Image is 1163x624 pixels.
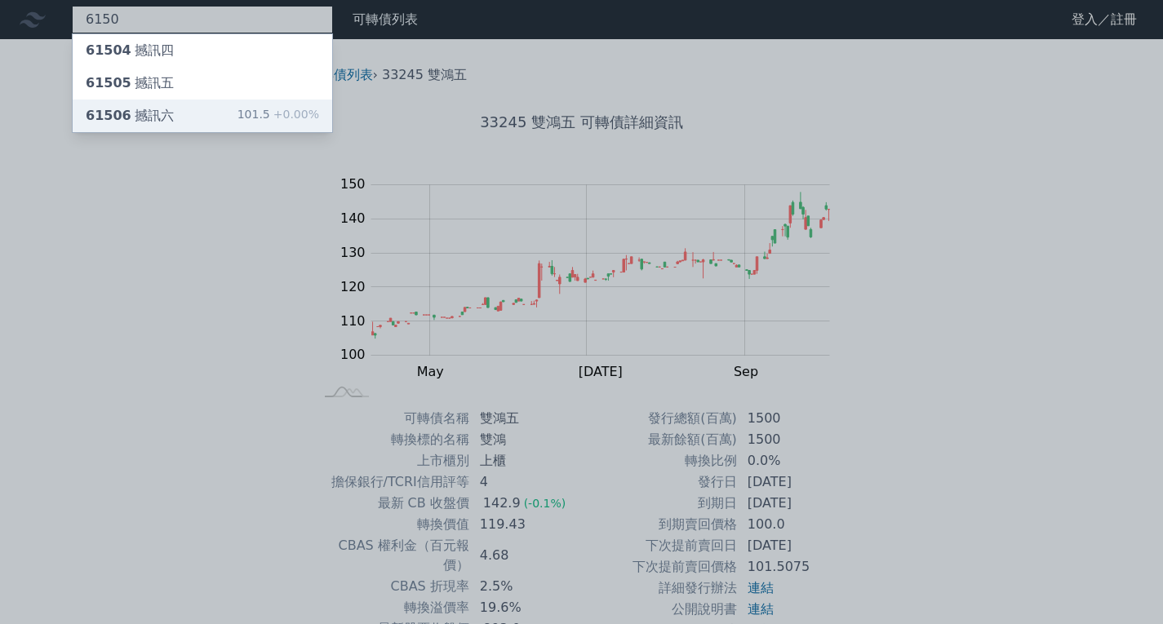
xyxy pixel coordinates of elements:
[73,100,332,132] a: 61506撼訊六 101.5+0.00%
[73,34,332,67] a: 61504撼訊四
[86,41,174,60] div: 撼訊四
[237,106,319,126] div: 101.5
[86,106,174,126] div: 撼訊六
[73,67,332,100] a: 61505撼訊五
[270,108,319,121] span: +0.00%
[86,75,131,91] span: 61505
[86,108,131,123] span: 61506
[86,73,174,93] div: 撼訊五
[86,42,131,58] span: 61504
